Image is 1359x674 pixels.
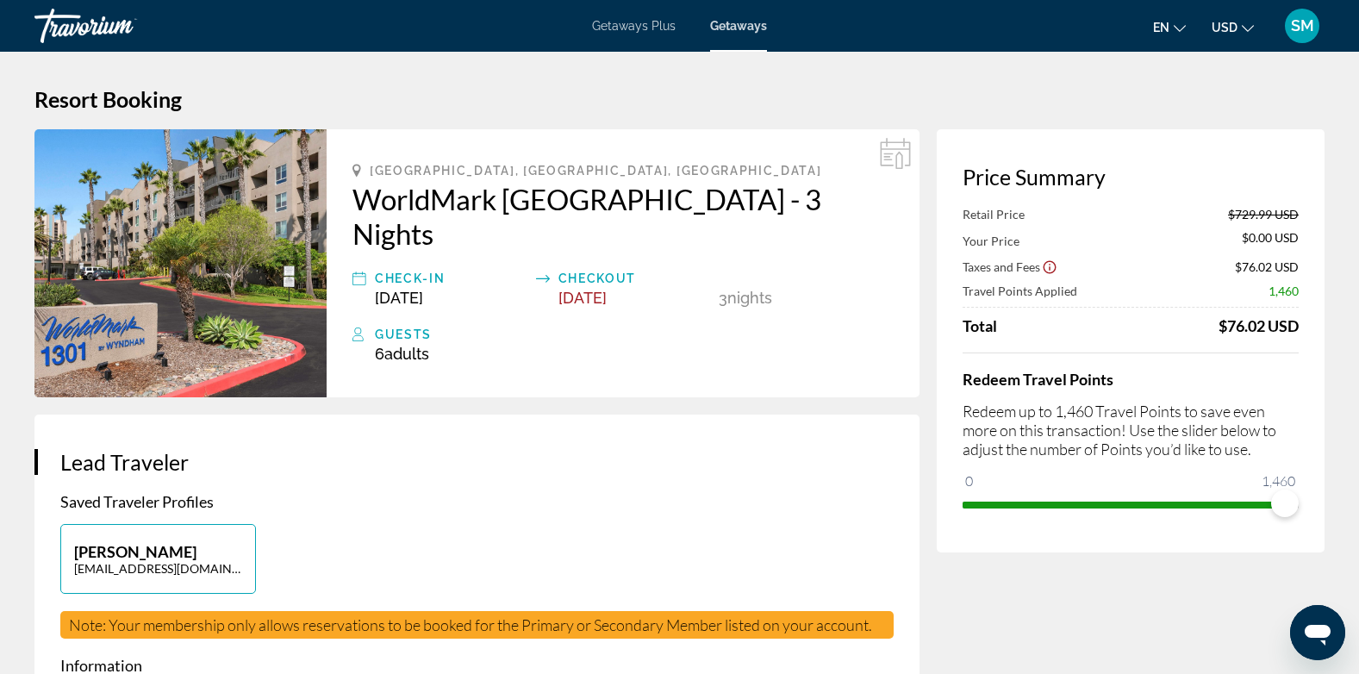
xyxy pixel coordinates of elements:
h3: Lead Traveler [60,449,894,475]
p: [EMAIL_ADDRESS][DOMAIN_NAME] [74,561,242,576]
button: Show Taxes and Fees breakdown [963,258,1057,275]
span: USD [1212,21,1237,34]
button: Change language [1153,15,1186,40]
span: [DATE] [558,289,607,307]
span: [DATE] [375,289,423,307]
ngx-slider: ngx-slider [963,502,1299,505]
iframe: Button to launch messaging window [1290,605,1345,660]
div: Checkout [558,268,711,289]
span: 6 [375,345,429,363]
span: Note: Your membership only allows reservations to be booked for the Primary or Secondary Member l... [69,615,872,634]
a: WorldMark [GEOGRAPHIC_DATA] - 3 Nights [352,182,894,251]
button: Change currency [1212,15,1254,40]
span: Retail Price [963,207,1025,222]
div: Check-In [375,268,527,289]
div: Guests [375,324,894,345]
span: $0.00 USD [1242,230,1299,249]
a: Travorium [34,3,207,48]
button: Show Taxes and Fees disclaimer [1042,259,1057,274]
p: Redeem up to 1,460 Travel Points to save even more on this transaction! Use the slider below to a... [963,402,1299,459]
button: User Menu [1280,8,1325,44]
p: [PERSON_NAME] [74,542,242,561]
span: Taxes and Fees [963,259,1040,274]
h1: Resort Booking [34,86,1325,112]
span: en [1153,21,1169,34]
h3: Price Summary [963,164,1299,190]
span: [GEOGRAPHIC_DATA], [GEOGRAPHIC_DATA], [GEOGRAPHIC_DATA] [370,164,821,178]
span: $76.02 USD [1235,259,1299,274]
p: Saved Traveler Profiles [60,492,894,511]
span: ngx-slider [1271,490,1299,517]
span: Total [963,316,997,335]
span: 1,460 [1259,471,1298,491]
span: 1,460 [1269,284,1299,298]
span: 0 [963,471,976,491]
span: Travel Points Applied [963,284,1077,298]
span: 3 [719,289,727,307]
a: Getaways Plus [592,19,676,33]
span: $729.99 USD [1228,207,1299,222]
button: [PERSON_NAME][EMAIL_ADDRESS][DOMAIN_NAME] [60,524,256,594]
span: Nights [727,289,772,307]
span: SM [1291,17,1314,34]
span: Adults [384,345,429,363]
a: Getaways [710,19,767,33]
div: $76.02 USD [1219,316,1299,335]
span: Your Price [963,234,1019,248]
h4: Redeem Travel Points [963,370,1299,389]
